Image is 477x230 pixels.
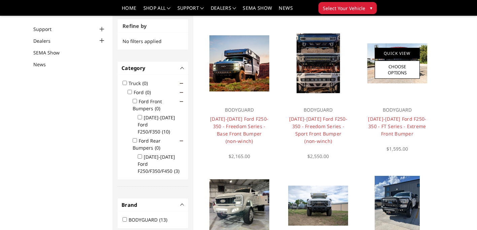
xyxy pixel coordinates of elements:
p: BODYGUARD [289,106,348,114]
button: - [181,203,184,206]
a: News [279,6,293,15]
span: (0) [155,105,160,112]
span: Click to show/hide children [180,91,183,94]
span: $2,550.00 [307,153,329,159]
a: [DATE]-[DATE] Ford F250-350 - Freedom Series - Sport Front Bumper (non-winch) [289,116,347,144]
a: Dealers [211,6,236,15]
h4: Category [122,64,184,72]
a: Choose Options [375,61,420,79]
label: Ford Rear Bumpers [133,138,164,151]
a: News [33,61,54,68]
a: Dealers [33,37,59,44]
a: Quick View [375,48,420,59]
span: (0) [142,80,148,86]
span: No filters applied [123,38,162,44]
p: BODYGUARD [368,106,427,114]
a: Support [33,26,60,33]
span: (0) [155,145,160,151]
img: Multiple lighting options [297,33,340,93]
a: Support [177,6,204,15]
label: [DATE]-[DATE] Ford F250/F350/F450 [138,154,183,174]
span: (3) [174,168,179,174]
label: BODYGUARD [129,217,171,223]
p: BODYGUARD [210,106,269,114]
span: Click to show/hide children [180,100,183,103]
a: SEMA Show [33,49,68,56]
a: shop all [143,6,171,15]
button: Select Your Vehicle [318,2,377,14]
a: [DATE]-[DATE] Ford F250-350 - Freedom Series - Base Front Bumper (non-winch) [210,116,268,144]
span: Click to show/hide children [180,82,183,85]
span: $2,165.00 [229,153,250,159]
button: - [181,66,184,70]
a: [DATE]-[DATE] Ford F250-350 - FT Series - Extreme Front Bumper [368,116,426,137]
h4: Brand [122,201,184,209]
span: Select Your Vehicle [323,5,365,12]
a: SEMA Show [243,6,272,15]
label: Ford Front Bumpers [133,98,164,112]
span: $1,595.00 [386,146,408,152]
label: Truck [129,80,152,86]
h3: Refine by [117,19,188,33]
span: Click to show/hide children [180,139,183,143]
label: Ford [134,89,155,95]
span: ▾ [370,4,372,11]
a: Multiple lighting options [282,28,354,100]
span: (0) [145,89,151,95]
a: Home [122,6,136,15]
label: [DATE]-[DATE] Ford F250/F350 [138,114,175,135]
span: (10) [162,128,170,135]
span: (13) [159,217,167,223]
